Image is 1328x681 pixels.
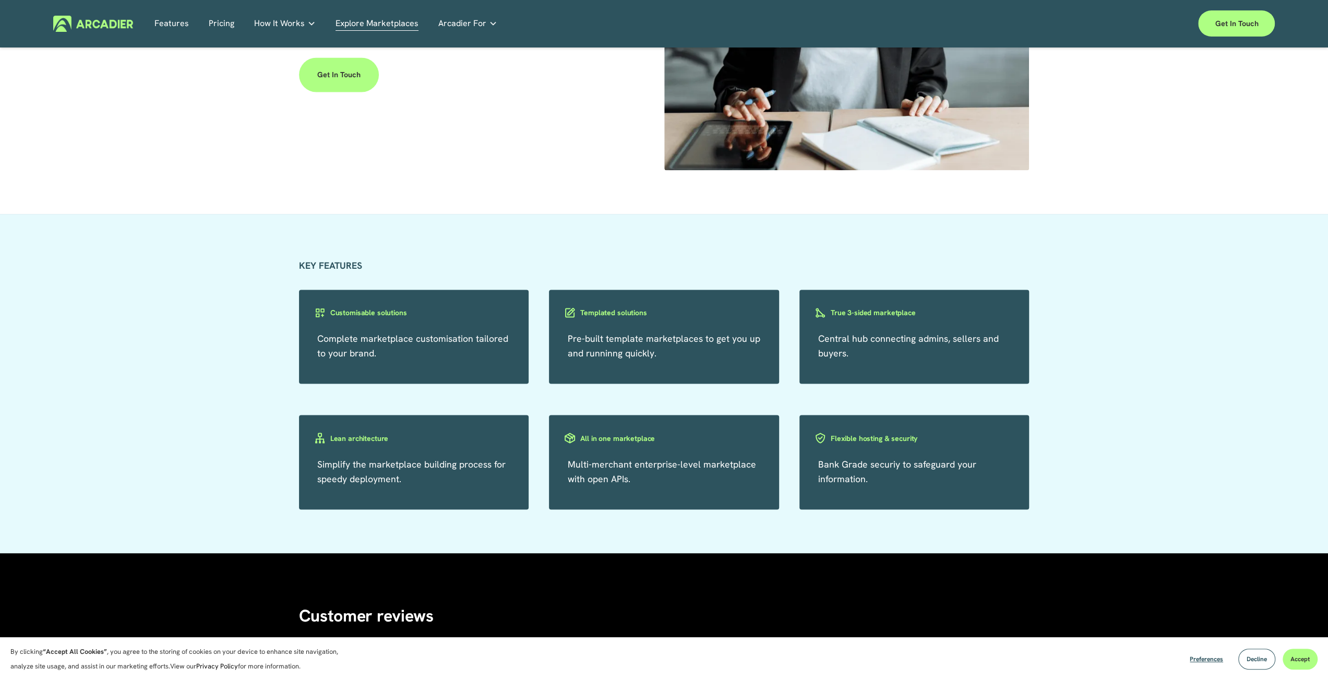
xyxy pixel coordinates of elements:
[438,16,497,32] a: folder dropdown
[154,16,188,32] a: Features
[254,16,316,32] a: folder dropdown
[254,16,305,31] span: How It Works
[330,307,407,317] h3: Customisable solutions
[53,16,133,32] img: Arcadier
[209,16,234,32] a: Pricing
[299,57,379,92] a: Get in touch
[799,305,1030,318] a: True 3-sided marketplace
[549,431,779,444] a: All in one marketplace
[336,16,418,32] a: Explore Marketplaces
[1238,649,1275,670] button: Decline
[1190,655,1223,663] span: Preferences
[549,305,779,318] a: Templated solutions
[299,305,529,318] a: Customisable solutions
[10,644,350,674] p: By clicking , you agree to the storing of cookies on your device to enhance site navigation, anal...
[831,433,917,443] h3: Flexible hosting & security
[831,307,916,317] h3: True 3-sided marketplace
[1182,649,1231,670] button: Preferences
[299,259,362,271] strong: KEY FEATURES
[1247,655,1267,663] span: Decline
[43,647,107,656] strong: “Accept All Cookies”
[1276,631,1328,681] iframe: Chat Widget
[1198,10,1275,37] a: Get in touch
[438,16,486,31] span: Arcadier For
[299,604,434,626] span: Customer reviews
[196,662,238,671] a: Privacy Policy
[580,433,655,443] h3: All in one marketplace
[299,431,529,444] a: Lean architecture
[580,307,647,317] h3: Templated solutions
[330,433,389,443] h3: Lean architecture
[799,431,1030,444] a: Flexible hosting & security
